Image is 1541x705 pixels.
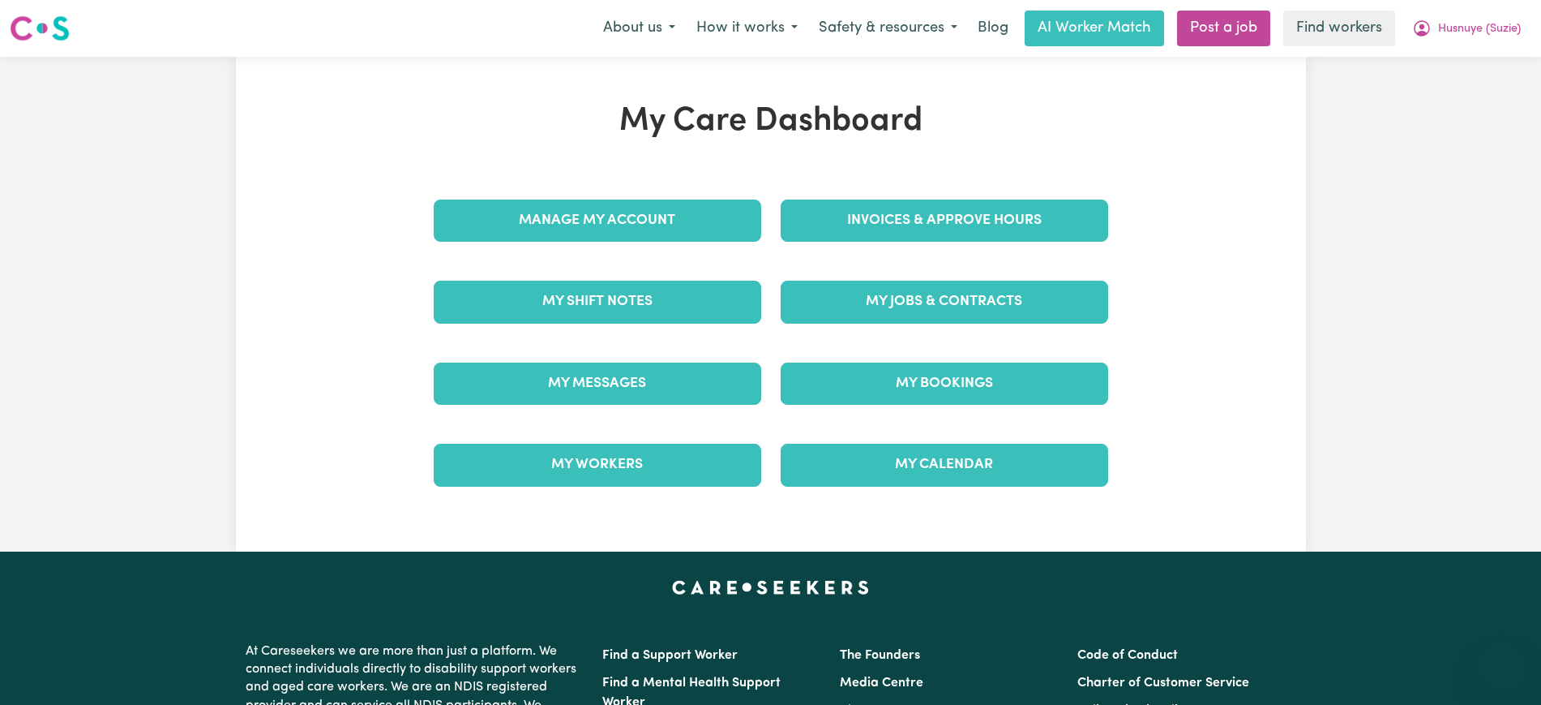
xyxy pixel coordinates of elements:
[781,444,1108,486] a: My Calendar
[781,200,1108,242] a: Invoices & Approve Hours
[1402,11,1531,45] button: My Account
[434,363,761,405] a: My Messages
[1077,649,1178,662] a: Code of Conduct
[781,363,1108,405] a: My Bookings
[781,281,1108,323] a: My Jobs & Contracts
[434,444,761,486] a: My Workers
[672,581,869,594] a: Careseekers home page
[434,200,761,242] a: Manage My Account
[1025,11,1164,46] a: AI Worker Match
[434,281,761,323] a: My Shift Notes
[593,11,686,45] button: About us
[808,11,968,45] button: Safety & resources
[840,649,920,662] a: The Founders
[602,649,738,662] a: Find a Support Worker
[1476,640,1528,692] iframe: Button to launch messaging window
[968,11,1018,46] a: Blog
[840,677,923,690] a: Media Centre
[1177,11,1270,46] a: Post a job
[424,102,1118,141] h1: My Care Dashboard
[1077,677,1249,690] a: Charter of Customer Service
[1283,11,1395,46] a: Find workers
[686,11,808,45] button: How it works
[10,10,70,47] a: Careseekers logo
[10,14,70,43] img: Careseekers logo
[1438,20,1521,38] span: Husnuye (Suzie)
